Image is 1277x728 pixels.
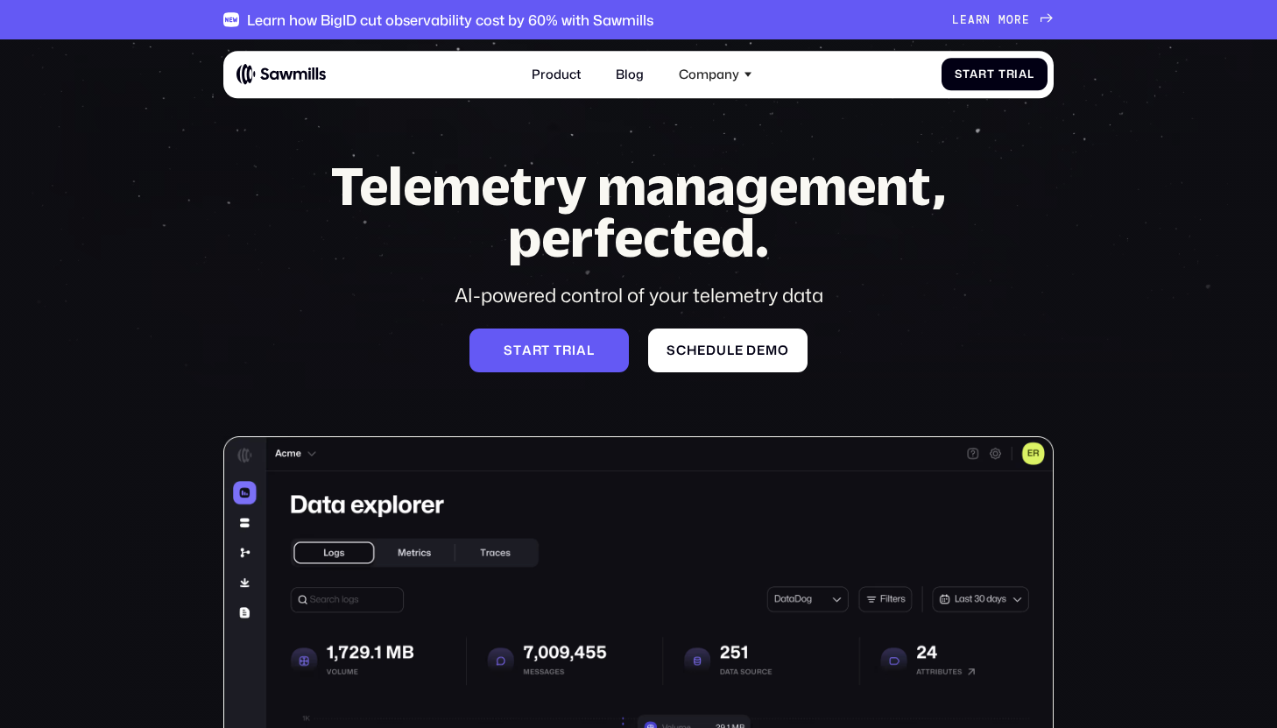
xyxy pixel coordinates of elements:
[955,67,963,81] span: S
[300,159,978,263] h1: Telemetry management, perfected.
[648,329,808,372] a: Scheduledemo
[572,343,576,357] span: i
[676,343,687,357] span: c
[687,343,697,357] span: h
[963,67,970,81] span: t
[1006,67,1015,81] span: r
[983,13,991,26] span: n
[1022,13,1030,26] span: e
[247,11,653,29] div: Learn how BigID cut observability cost by 60% with Sawmills
[952,13,1054,26] a: Learnmore
[706,343,716,357] span: d
[968,13,976,26] span: a
[765,343,778,357] span: m
[669,57,761,91] div: Company
[1014,67,1019,81] span: i
[576,343,587,357] span: a
[998,13,1006,26] span: m
[522,57,590,91] a: Product
[1014,13,1022,26] span: r
[746,343,757,357] span: d
[735,343,744,357] span: e
[778,343,789,357] span: o
[469,329,629,372] a: Starttrial
[998,67,1006,81] span: T
[1019,67,1027,81] span: a
[970,67,978,81] span: a
[1027,67,1034,81] span: l
[952,13,960,26] span: L
[697,343,706,357] span: e
[562,343,572,357] span: r
[987,67,995,81] span: t
[716,343,727,357] span: u
[679,67,739,81] div: Company
[541,343,550,357] span: t
[976,13,984,26] span: r
[667,343,676,357] span: S
[606,57,653,91] a: Blog
[533,343,542,357] span: r
[757,343,765,357] span: e
[942,58,1047,90] a: StartTrial
[513,343,522,357] span: t
[1006,13,1014,26] span: o
[727,343,735,357] span: l
[504,343,513,357] span: S
[978,67,987,81] span: r
[554,343,562,357] span: t
[587,343,595,357] span: l
[300,282,978,309] div: AI-powered control of your telemetry data
[522,343,533,357] span: a
[960,13,968,26] span: e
